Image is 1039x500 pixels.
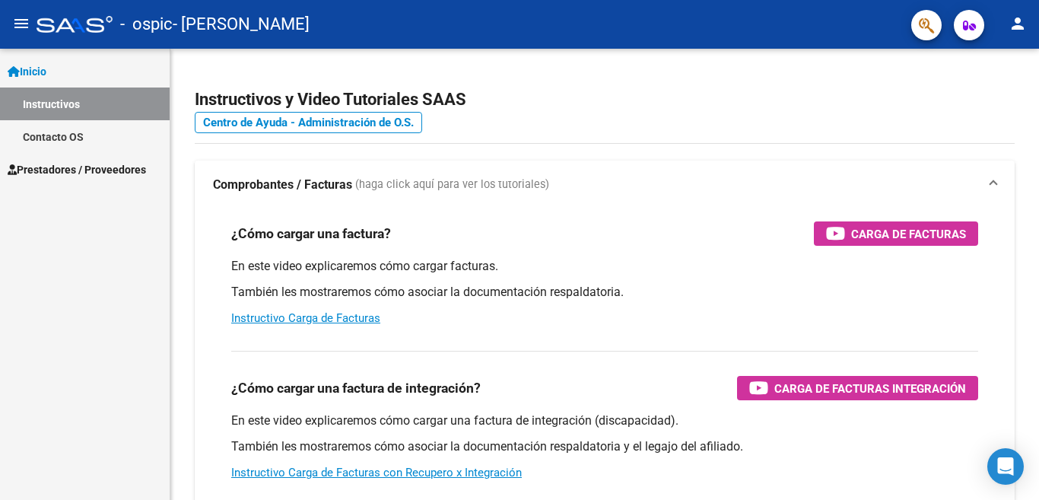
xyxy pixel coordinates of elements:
div: Open Intercom Messenger [987,448,1024,485]
span: Carga de Facturas [851,225,966,244]
a: Centro de Ayuda - Administración de O.S. [195,112,422,133]
h3: ¿Cómo cargar una factura de integración? [231,377,481,399]
a: Instructivo Carga de Facturas [231,311,380,325]
p: También les mostraremos cómo asociar la documentación respaldatoria y el legajo del afiliado. [231,438,978,455]
mat-icon: menu [12,14,30,33]
mat-expansion-panel-header: Comprobantes / Facturas (haga click aquí para ver los tutoriales) [195,161,1015,209]
button: Carga de Facturas Integración [737,376,978,400]
p: En este video explicaremos cómo cargar facturas. [231,258,978,275]
span: - [PERSON_NAME] [173,8,310,41]
h3: ¿Cómo cargar una factura? [231,223,391,244]
span: - ospic [120,8,173,41]
p: En este video explicaremos cómo cargar una factura de integración (discapacidad). [231,412,978,429]
span: Prestadores / Proveedores [8,161,146,178]
span: (haga click aquí para ver los tutoriales) [355,177,549,193]
span: Inicio [8,63,46,80]
p: También les mostraremos cómo asociar la documentación respaldatoria. [231,284,978,301]
h2: Instructivos y Video Tutoriales SAAS [195,85,1015,114]
mat-icon: person [1009,14,1027,33]
button: Carga de Facturas [814,221,978,246]
a: Instructivo Carga de Facturas con Recupero x Integración [231,466,522,479]
strong: Comprobantes / Facturas [213,177,352,193]
span: Carga de Facturas Integración [774,379,966,398]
